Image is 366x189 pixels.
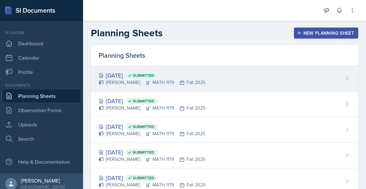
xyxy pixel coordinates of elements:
a: Observation Forms [3,104,80,117]
span: Submitted [133,73,154,78]
div: [DATE] [99,71,205,80]
span: Submitted [133,124,154,129]
div: [DATE] [99,148,205,157]
a: Planning Sheets [3,89,80,102]
span: Submitted [133,99,154,104]
a: [DATE] Submitted [PERSON_NAME]MATH 1179Fall 2025 [91,117,358,143]
div: [PERSON_NAME] [21,177,65,184]
div: [PERSON_NAME] MATH 1179 Fall 2025 [99,156,205,163]
div: Si leader [3,30,80,36]
div: [DATE] [99,97,205,105]
div: Help & Documentation [3,155,80,168]
div: [PERSON_NAME] MATH 1179 Fall 2025 [99,182,205,188]
a: [DATE] Submitted [PERSON_NAME]MATH 1179Fall 2025 [91,91,358,117]
a: Uploads [3,118,80,131]
div: [DATE] [99,122,205,131]
div: New Planning Sheet [298,30,354,36]
div: [PERSON_NAME] MATH 1179 Fall 2025 [99,79,205,86]
span: Submitted [133,175,154,181]
h2: Planning Sheets [91,27,163,39]
a: [DATE] Submitted [PERSON_NAME]MATH 1179Fall 2025 [91,66,358,91]
a: Calendar [3,51,80,64]
div: [PERSON_NAME] MATH 1179 Fall 2025 [99,105,205,112]
a: Profile [3,65,80,78]
div: Planning Sheets [91,45,358,66]
a: [DATE] Submitted [PERSON_NAME]MATH 1179Fall 2025 [91,143,358,168]
div: [PERSON_NAME] MATH 1179 Fall 2025 [99,130,205,137]
div: [DATE] [99,173,205,182]
span: Submitted [133,150,154,155]
a: Dashboard [3,37,80,50]
div: Documents [3,82,80,88]
a: Search [3,132,80,145]
button: New Planning Sheet [294,28,358,39]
